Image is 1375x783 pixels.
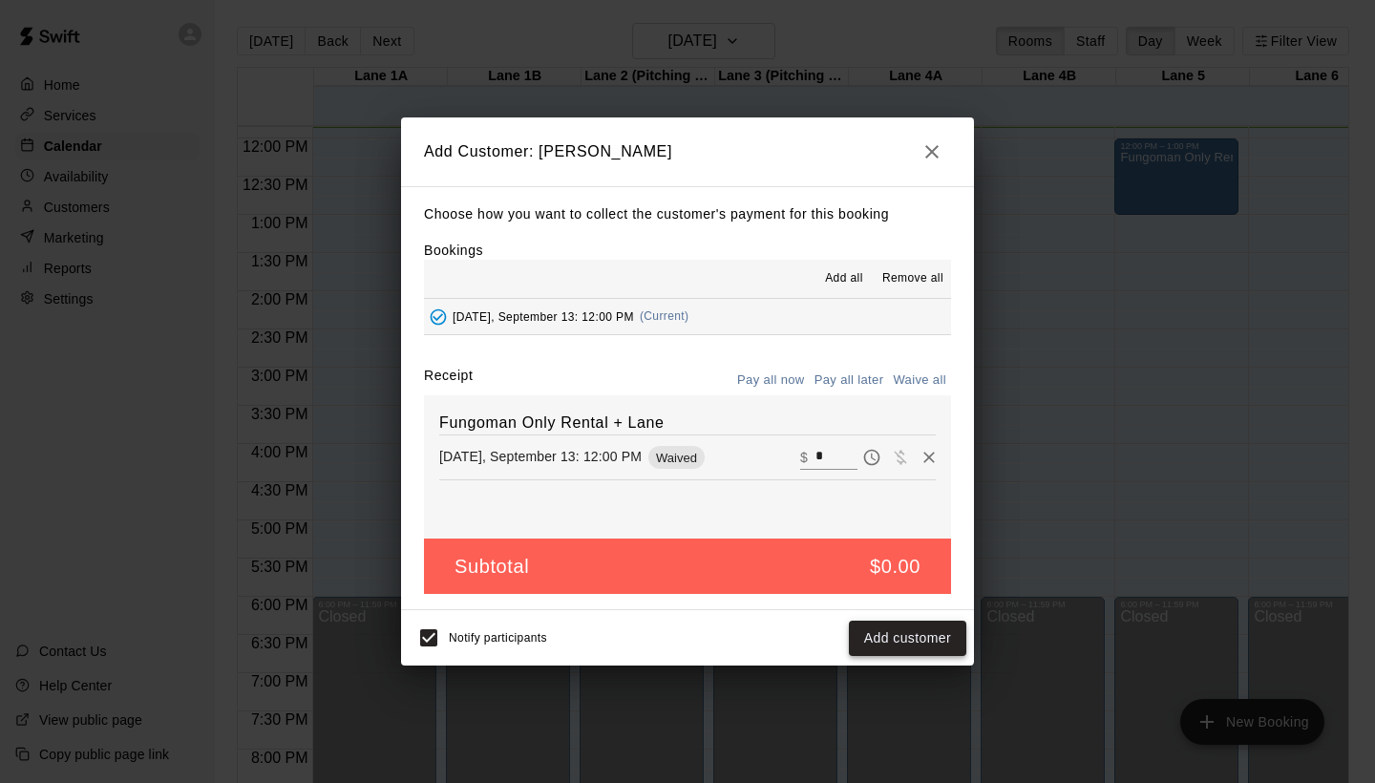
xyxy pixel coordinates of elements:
button: Remove all [875,264,951,294]
h5: Subtotal [455,554,529,580]
span: (Current) [640,309,689,323]
h2: Add Customer: [PERSON_NAME] [401,117,974,186]
button: Pay all later [810,366,889,395]
p: $ [800,448,808,467]
span: Pay later [857,448,886,464]
h5: $0.00 [870,554,920,580]
span: Waive payment [886,448,915,464]
span: Waived [648,451,705,465]
label: Bookings [424,243,483,258]
span: Remove all [882,269,943,288]
button: Remove [915,443,943,472]
button: Added - Collect Payment [424,303,453,331]
button: Add all [814,264,875,294]
p: Choose how you want to collect the customer's payment for this booking [424,202,951,226]
label: Receipt [424,366,473,395]
span: [DATE], September 13: 12:00 PM [453,309,634,323]
h6: Fungoman Only Rental + Lane [439,411,936,435]
span: Notify participants [449,632,547,645]
span: Add all [825,269,863,288]
button: Added - Collect Payment[DATE], September 13: 12:00 PM(Current) [424,299,951,334]
button: Pay all now [732,366,810,395]
p: [DATE], September 13: 12:00 PM [439,447,642,466]
button: Waive all [888,366,951,395]
button: Add customer [849,621,966,656]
